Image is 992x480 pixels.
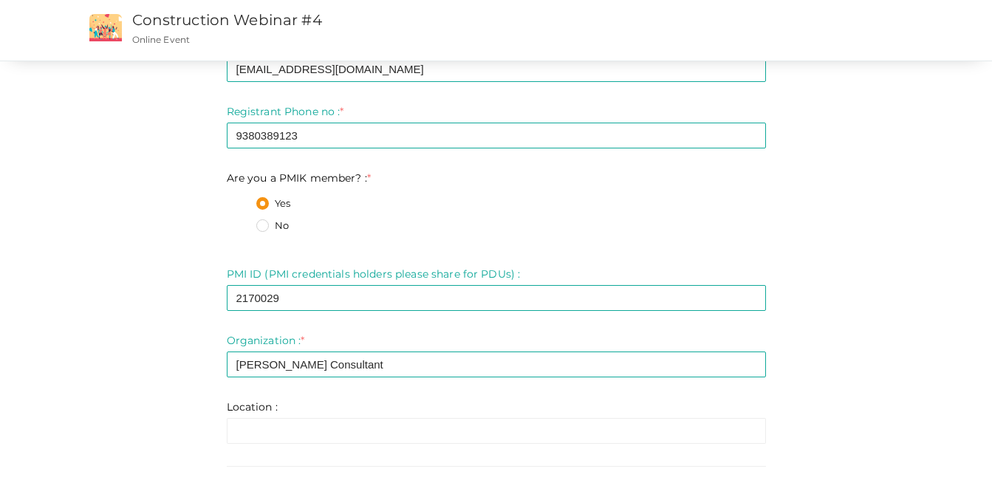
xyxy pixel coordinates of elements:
[227,267,521,281] label: PMI ID (PMI credentials holders please share for PDUs) :
[227,333,305,348] label: Organization :
[227,171,372,185] label: Are you a PMIK member? :
[227,123,766,148] input: Enter registrant phone no here.
[256,196,290,211] label: Yes
[256,219,289,233] label: No
[227,56,766,82] input: Enter registrant email here.
[89,14,122,41] img: event2.png
[227,400,278,414] label: Location :
[132,11,322,29] a: Construction Webinar #4
[227,104,344,119] label: Registrant Phone no :
[132,33,629,46] p: Online Event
